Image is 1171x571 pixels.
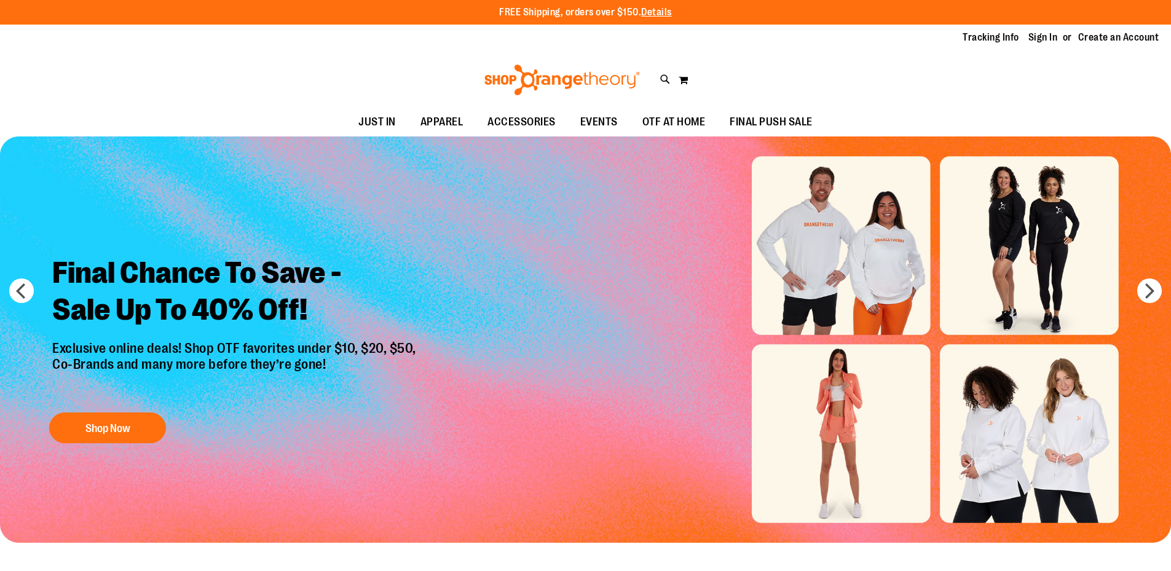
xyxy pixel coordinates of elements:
p: FREE Shipping, orders over $150. [499,6,672,20]
span: APPAREL [420,108,463,136]
a: FINAL PUSH SALE [717,108,825,136]
a: Details [641,7,672,18]
a: APPAREL [408,108,476,136]
img: Shop Orangetheory [483,65,642,95]
a: EVENTS [568,108,630,136]
span: JUST IN [358,108,396,136]
a: Final Chance To Save -Sale Up To 40% Off! Exclusive online deals! Shop OTF favorites under $10, $... [43,245,428,450]
a: OTF AT HOME [630,108,718,136]
a: ACCESSORIES [475,108,568,136]
p: Exclusive online deals! Shop OTF favorites under $10, $20, $50, Co-Brands and many more before th... [43,341,428,401]
button: Shop Now [49,412,166,443]
button: next [1137,278,1162,303]
a: JUST IN [346,108,408,136]
a: Sign In [1028,31,1058,44]
a: Tracking Info [963,31,1019,44]
a: Create an Account [1078,31,1159,44]
button: prev [9,278,34,303]
span: FINAL PUSH SALE [730,108,813,136]
h2: Final Chance To Save - Sale Up To 40% Off! [43,245,428,341]
span: EVENTS [580,108,618,136]
span: OTF AT HOME [642,108,706,136]
span: ACCESSORIES [487,108,556,136]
